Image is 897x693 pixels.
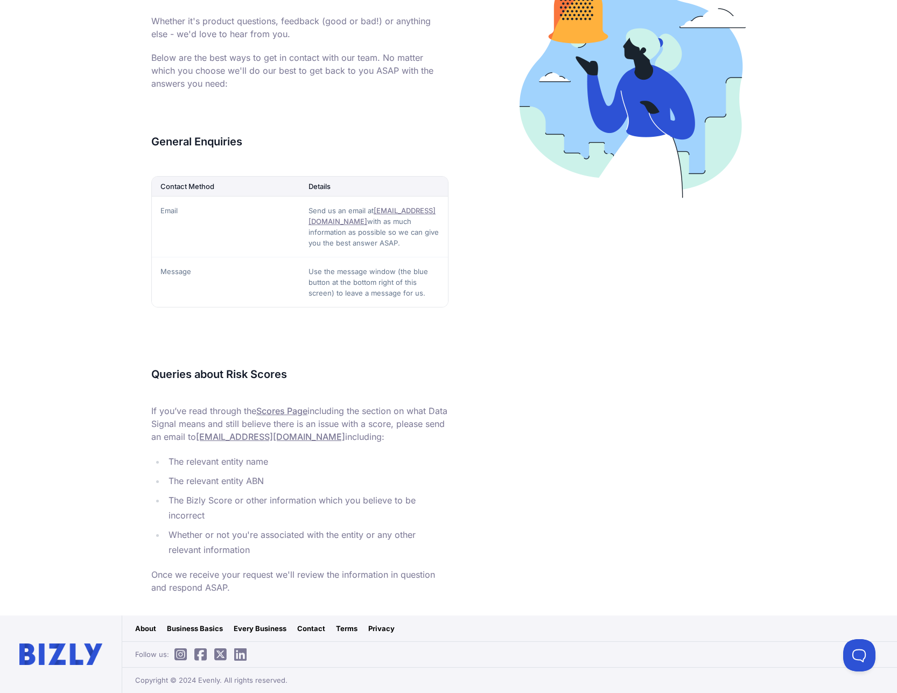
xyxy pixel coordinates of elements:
[336,623,358,634] a: Terms
[300,196,448,257] td: Send us an email at with as much information as possible so we can give you the best answer ASAP.
[165,493,448,523] li: The Bizly Score or other information which you believe to be incorrect
[309,206,436,226] a: [EMAIL_ADDRESS][DOMAIN_NAME]
[152,196,300,257] td: Email
[165,454,448,469] li: The relevant entity name
[256,405,307,416] a: Scores Page
[843,639,875,671] iframe: Toggle Customer Support
[234,623,286,634] a: Every Business
[135,675,288,685] span: Copyright © 2024 Evenly. All rights reserved.
[300,257,448,307] td: Use the message window (the blue button at the bottom right of this screen) to leave a message fo...
[151,15,448,40] p: Whether it's product questions, feedback (good or bad!) or anything else - we'd love to hear from...
[151,133,448,150] h3: General Enquiries
[135,623,156,634] a: About
[152,257,300,307] td: Message
[300,177,448,197] th: Details
[151,404,448,443] p: If you’ve read through the including the section on what Data Signal means and still believe ther...
[167,623,223,634] a: Business Basics
[196,431,345,442] a: [EMAIL_ADDRESS][DOMAIN_NAME]
[368,623,395,634] a: Privacy
[151,366,448,383] h3: Queries about Risk Scores
[165,527,448,557] li: Whether or not you're associated with the entity or any other relevant information
[151,568,448,594] p: Once we receive your request we'll review the information in question and respond ASAP.
[152,177,300,197] th: Contact Method
[165,473,448,488] li: The relevant entity ABN
[297,623,325,634] a: Contact
[151,51,448,90] p: Below are the best ways to get in contact with our team. No matter which you choose we'll do our ...
[135,649,252,660] span: Follow us:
